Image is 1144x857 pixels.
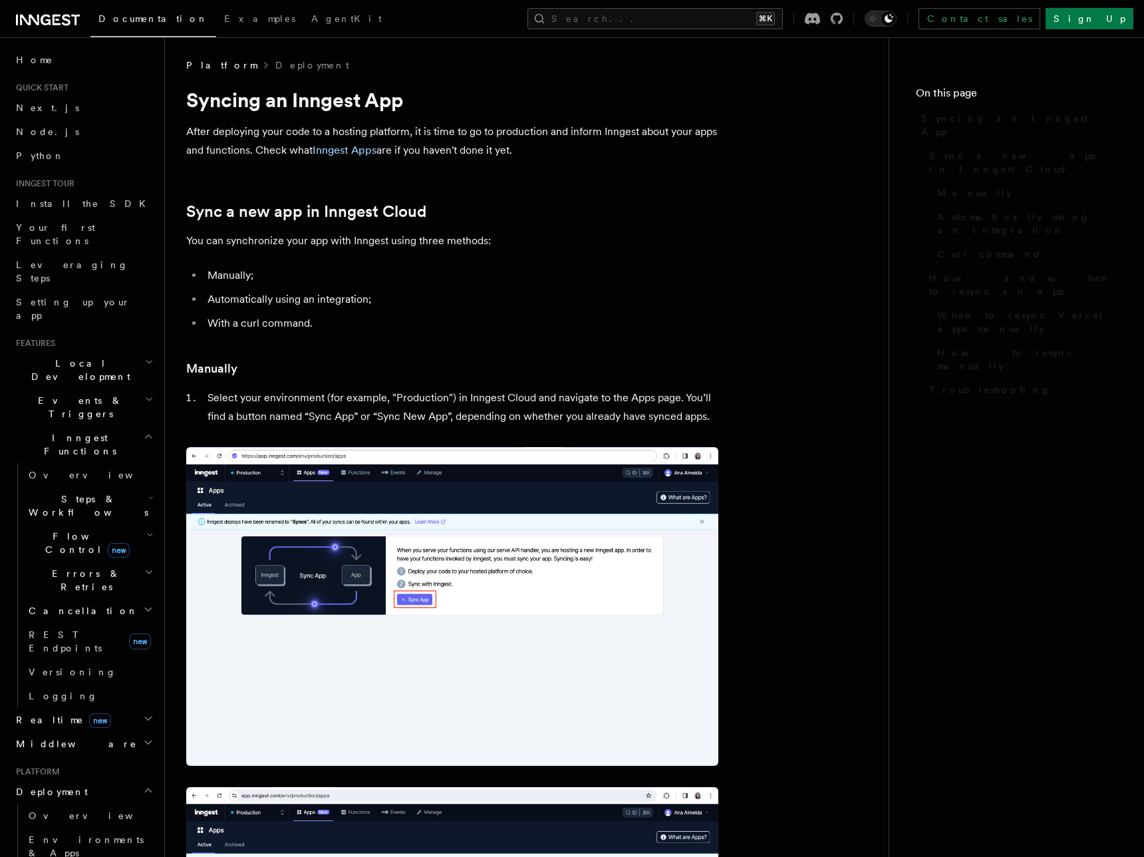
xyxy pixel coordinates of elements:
span: Steps & Workflows [23,492,148,519]
a: Curl command [932,242,1117,266]
a: Setting up your app [11,290,156,327]
a: Deployment [275,59,349,72]
button: Toggle dark mode [865,11,897,27]
a: Install the SDK [11,192,156,216]
span: Versioning [29,667,116,677]
span: Automatically using an integration [937,210,1117,237]
span: Troubleshooting [929,383,1051,397]
span: Flow Control [23,530,146,556]
span: Middleware [11,737,137,751]
a: Inngest Apps [313,144,376,156]
button: Deployment [11,780,156,804]
a: Contact sales [919,8,1040,29]
a: Node.js [11,120,156,144]
span: AgentKit [311,13,382,24]
button: Realtimenew [11,708,156,732]
span: Home [16,53,53,67]
a: Troubleshooting [924,378,1117,402]
li: Manually; [204,266,718,285]
span: Errors & Retries [23,567,144,594]
span: Logging [29,691,98,701]
span: Overview [29,810,166,821]
span: Inngest tour [11,178,74,189]
h4: On this page [916,85,1117,106]
span: Local Development [11,357,145,383]
span: new [108,543,130,558]
span: Your first Functions [16,222,95,246]
li: Automatically using an integration; [204,290,718,309]
span: Overview [29,470,166,480]
span: How and when to resync an app [929,271,1117,298]
a: Syncing an Inngest App [916,106,1117,144]
span: Deployment [11,785,88,798]
li: With a curl command. [204,314,718,333]
button: Search...⌘K [527,8,783,29]
p: After deploying your code to a hosting platform, it is time to go to production and inform Innges... [186,122,718,160]
p: You can synchronize your app with Inngest using three methods: [186,232,718,250]
div: Inngest Functions [11,463,156,708]
span: Manually [937,186,1012,200]
span: Documentation [98,13,208,24]
span: Node.js [16,126,79,137]
img: Inngest Cloud screen with sync App button when you have no apps synced yet [186,447,718,766]
span: Sync a new app in Inngest Cloud [929,149,1117,176]
a: Your first Functions [11,216,156,253]
a: Home [11,48,156,72]
a: AgentKit [303,4,390,36]
span: Features [11,338,55,349]
span: Curl command [937,248,1042,261]
button: Errors & Retries [23,562,156,599]
li: Select your environment (for example, "Production") in Inngest Cloud and navigate to the Apps pag... [204,389,718,426]
span: Events & Triggers [11,394,145,421]
span: Inngest Functions [11,431,144,458]
span: Platform [186,59,257,72]
a: How to resync manually [932,341,1117,378]
kbd: ⌘K [756,12,775,25]
a: Next.js [11,96,156,120]
button: Middleware [11,732,156,756]
button: Events & Triggers [11,389,156,426]
span: Realtime [11,713,111,727]
a: Manually [932,181,1117,205]
a: Versioning [23,660,156,684]
a: Sync a new app in Inngest Cloud [924,144,1117,181]
button: Inngest Functions [11,426,156,463]
a: How and when to resync an app [924,266,1117,303]
span: Examples [224,13,295,24]
a: When to resync Vercel apps manually [932,303,1117,341]
span: Install the SDK [16,198,154,209]
span: Next.js [16,102,79,113]
span: Leveraging Steps [16,259,128,283]
a: Python [11,144,156,168]
h1: Syncing an Inngest App [186,88,718,112]
span: Cancellation [23,604,138,617]
span: Quick start [11,83,69,93]
a: Logging [23,684,156,708]
span: Setting up your app [16,297,130,321]
span: new [129,633,151,649]
button: Cancellation [23,599,156,623]
a: Overview [23,463,156,487]
button: Local Development [11,351,156,389]
a: Examples [216,4,303,36]
span: REST Endpoints [29,629,102,653]
a: Manually [186,359,237,378]
span: Syncing an Inngest App [921,112,1117,138]
a: Sync a new app in Inngest Cloud [186,202,426,221]
a: Leveraging Steps [11,253,156,290]
span: new [89,713,111,728]
a: REST Endpointsnew [23,623,156,660]
span: When to resync Vercel apps manually [937,309,1117,335]
button: Flow Controlnew [23,524,156,562]
a: Documentation [90,4,216,37]
span: Python [16,150,65,161]
a: Sign Up [1046,8,1133,29]
span: Platform [11,767,60,777]
a: Automatically using an integration [932,205,1117,242]
button: Steps & Workflows [23,487,156,524]
span: How to resync manually [937,346,1117,373]
a: Overview [23,804,156,828]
